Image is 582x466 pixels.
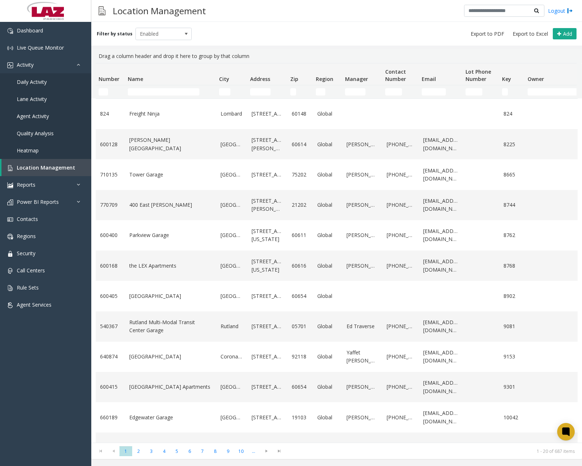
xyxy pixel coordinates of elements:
[17,250,35,257] span: Security
[158,446,171,456] span: Page 4
[292,171,309,179] a: 75202
[171,446,183,456] span: Page 5
[219,88,230,96] input: City Filter
[503,171,520,179] a: 8665
[234,446,247,456] span: Page 10
[221,201,243,209] a: [GEOGRAPHIC_DATA]
[91,63,582,443] div: Data table
[423,136,458,152] a: [EMAIL_ADDRESS][DOMAIN_NAME]
[17,96,47,102] span: Lane Activity
[128,75,143,82] span: Name
[100,110,120,118] a: 824
[387,262,414,270] a: [PHONE_NUMBER]
[346,349,378,365] a: Yaffet [PERSON_NAME]
[503,292,520,300] a: 8902
[250,88,271,96] input: Address Filter
[423,318,458,335] a: [EMAIL_ADDRESS][DOMAIN_NAME]
[252,353,283,361] a: [STREET_ADDRESS]
[100,171,120,179] a: 710135
[292,140,309,148] a: 60614
[100,322,120,330] a: 540367
[129,262,212,270] a: the LEX Apartments
[345,88,365,96] input: Manager Filter
[17,284,39,291] span: Rule Sets
[129,413,212,422] a: Edgewater Garage
[221,231,243,239] a: [GEOGRAPHIC_DATA]
[548,7,573,15] a: Logout
[563,30,572,37] span: Add
[553,28,577,40] button: Add
[342,85,382,98] td: Manager Filter
[1,159,91,176] a: Location Management
[292,292,309,300] a: 60654
[317,353,338,361] a: Global
[510,29,551,39] button: Export to Excel
[96,85,125,98] td: Number Filter
[96,49,578,63] div: Drag a column header and drop it here to group by that column
[7,268,13,274] img: 'icon'
[7,182,13,188] img: 'icon'
[100,353,120,361] a: 640874
[502,88,508,96] input: Key Filter
[387,231,414,239] a: [PHONE_NUMBER]
[17,164,75,171] span: Location Management
[528,75,544,82] span: Owner
[423,167,458,183] a: [EMAIL_ADDRESS][DOMAIN_NAME]
[260,446,273,456] span: Go to the next page
[221,292,243,300] a: [GEOGRAPHIC_DATA]
[252,171,283,179] a: [STREET_ADDRESS]
[132,446,145,456] span: Page 2
[7,165,13,171] img: 'icon'
[145,446,158,456] span: Page 3
[274,448,284,454] span: Go to the last page
[317,201,338,209] a: Global
[247,85,287,98] td: Address Filter
[129,136,212,152] a: [PERSON_NAME][GEOGRAPHIC_DATA]
[252,257,283,274] a: [STREET_ADDRESS][US_STATE]
[292,322,309,330] a: 05701
[422,75,436,82] span: Email
[17,181,35,188] span: Reports
[128,88,199,96] input: Name Filter
[100,262,120,270] a: 600168
[387,353,414,361] a: [PHONE_NUMBER]
[252,136,283,152] a: [STREET_ADDRESS][PERSON_NAME]
[252,413,283,422] a: [STREET_ADDRESS]
[503,353,520,361] a: 9153
[317,140,338,148] a: Global
[273,446,286,456] span: Go to the last page
[502,75,511,82] span: Key
[247,446,260,456] span: Page 11
[423,409,458,426] a: [EMAIL_ADDRESS][DOMAIN_NAME]
[221,322,243,330] a: Rutland
[221,110,243,118] a: Lombard
[503,140,520,148] a: 8225
[129,110,212,118] a: Freight Ninja
[252,383,283,391] a: [STREET_ADDRESS]
[503,262,520,270] a: 8768
[7,234,13,240] img: 'icon'
[129,353,212,361] a: [GEOGRAPHIC_DATA]
[183,446,196,456] span: Page 6
[17,147,39,154] span: Heatmap
[129,292,212,300] a: [GEOGRAPHIC_DATA]
[499,85,525,98] td: Key Filter
[346,140,378,148] a: [PERSON_NAME]
[503,413,520,422] a: 10042
[100,140,120,148] a: 600128
[466,68,491,82] span: Lot Phone Number
[387,171,414,179] a: [PHONE_NUMBER]
[513,30,548,38] span: Export to Excel
[7,302,13,308] img: 'icon'
[100,201,120,209] a: 770709
[222,446,234,456] span: Page 9
[97,31,133,37] label: Filter by status
[387,383,414,391] a: [PHONE_NUMBER]
[503,231,520,239] a: 8762
[17,301,51,308] span: Agent Services
[423,379,458,395] a: [EMAIL_ADDRESS][DOMAIN_NAME]
[292,413,309,422] a: 19103
[7,251,13,257] img: 'icon'
[129,318,212,335] a: Rutland Multi-Modal Transit Center Garage
[17,215,38,222] span: Contacts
